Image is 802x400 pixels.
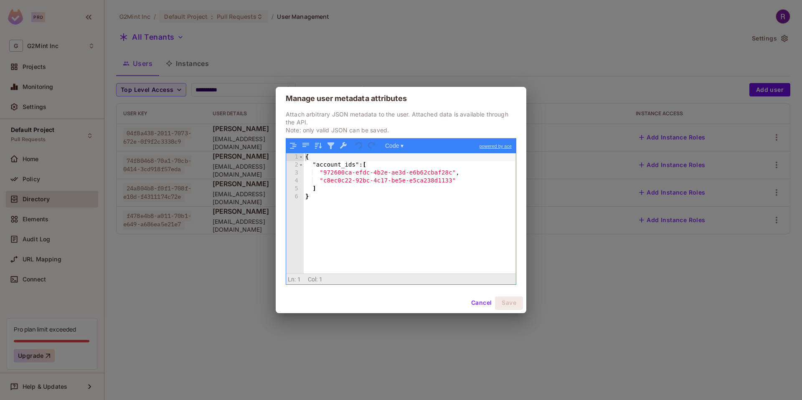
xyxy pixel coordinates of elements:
div: 4 [286,177,304,185]
button: Compact JSON data, remove all whitespaces (Ctrl+Shift+I) [300,140,311,151]
span: 1 [297,276,301,283]
a: powered by ace [475,139,516,154]
div: 6 [286,193,304,201]
button: Sort contents [313,140,324,151]
button: Format JSON data, with proper indentation and line feeds (Ctrl+I) [288,140,299,151]
h2: Manage user metadata attributes [276,87,526,110]
button: Filter, sort, or transform contents [325,140,336,151]
p: Attach arbitrary JSON metadata to the user. Attached data is available through the API. Note: onl... [286,110,516,134]
div: 3 [286,169,304,177]
button: Undo last action (Ctrl+Z) [354,140,365,151]
span: Col: [308,276,318,283]
button: Code ▾ [382,140,406,151]
button: Redo (Ctrl+Shift+Z) [366,140,377,151]
button: Save [495,296,523,310]
span: 1 [319,276,322,283]
div: 1 [286,153,304,161]
div: 2 [286,161,304,169]
span: Ln: [288,276,296,283]
button: Cancel [468,296,495,310]
button: Repair JSON: fix quotes and escape characters, remove comments and JSONP notation, turn JavaScrip... [338,140,349,151]
div: 5 [286,185,304,193]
